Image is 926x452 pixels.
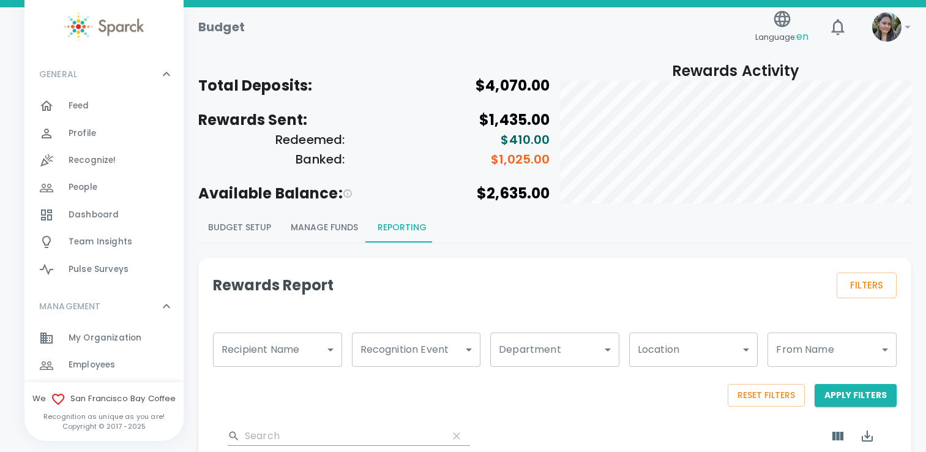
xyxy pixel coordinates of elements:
[24,174,184,201] a: People
[198,76,374,96] h5: Total Deposits:
[69,359,115,371] span: Employees
[374,110,550,130] h5: $1,435.00
[64,12,144,41] img: Sparck logo
[374,184,550,203] h5: $2,635.00
[24,228,184,255] a: Team Insights
[39,300,101,312] p: MANAGEMENT
[374,76,550,96] h5: $4,070.00
[24,325,184,352] a: My Organization
[823,421,853,451] button: Show Columns
[560,61,912,81] h5: Rewards Activity
[343,189,353,198] svg: This is the estimated balance based on the scenario planning and what you have currently deposite...
[796,29,808,43] span: en
[39,68,77,80] p: GENERAL
[750,6,813,49] button: Language:en
[24,147,184,174] a: Recognize!
[24,92,184,288] div: GENERAL
[69,181,97,194] span: People
[213,276,832,295] h4: Rewards Report
[24,256,184,283] a: Pulse Surveys
[198,213,281,243] button: Budget Setup
[24,56,184,92] div: GENERAL
[69,236,132,248] span: Team Insights
[345,130,550,149] h6: $410.00
[24,392,184,407] span: We San Francisco Bay Coffee
[69,263,129,276] span: Pulse Surveys
[24,412,184,421] p: Recognition as unique as you are!
[198,130,345,149] h6: Redeemed:
[837,273,897,298] button: Filters
[69,209,119,221] span: Dashboard
[24,288,184,325] div: MANAGEMENT
[198,184,374,203] h5: Available Balance:
[24,92,184,119] a: Feed
[69,332,141,344] span: My Organization
[755,29,808,45] span: Language:
[198,110,374,130] h5: Rewards Sent:
[228,430,240,442] svg: Search
[24,352,184,379] a: Employees
[198,149,345,169] h6: Banked:
[69,154,116,167] span: Recognize!
[198,17,245,37] h1: Budget
[69,100,89,112] span: Feed
[24,421,184,431] p: Copyright © 2017 - 2025
[24,12,184,41] a: Sparck logo
[853,421,882,451] button: Export
[815,384,897,407] button: Apply Filters
[24,202,184,228] a: Dashboard
[198,213,911,243] div: Budgeting page report
[69,127,96,140] span: Profile
[345,149,550,169] h6: $1,025.00
[24,120,184,147] a: Profile
[281,213,368,243] button: Manage Funds
[872,12,902,42] img: Picture of Mackenzie
[368,213,436,243] button: Reporting
[245,426,438,446] input: Search
[24,379,184,406] a: Demographics
[728,384,805,407] button: Reset Filters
